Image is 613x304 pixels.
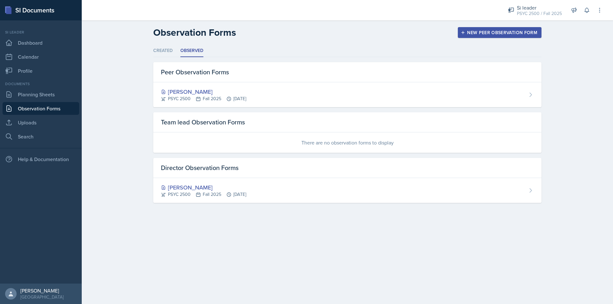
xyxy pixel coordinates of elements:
div: Director Observation Forms [153,158,541,178]
div: Documents [3,81,79,87]
li: Observed [180,45,203,57]
a: Observation Forms [3,102,79,115]
a: Uploads [3,116,79,129]
div: Si leader [517,4,562,11]
div: Team lead Observation Forms [153,112,541,132]
a: Search [3,130,79,143]
div: Help & Documentation [3,153,79,166]
button: New Peer Observation Form [458,27,541,38]
div: [PERSON_NAME] [161,183,246,192]
div: PSYC 2500 / Fall 2025 [517,10,562,17]
a: [PERSON_NAME] PSYC 2500Fall 2025[DATE] [153,178,541,203]
a: Dashboard [3,36,79,49]
div: Peer Observation Forms [153,62,541,82]
div: [PERSON_NAME] [20,287,64,294]
a: [PERSON_NAME] PSYC 2500Fall 2025[DATE] [153,82,541,107]
h2: Observation Forms [153,27,236,38]
div: PSYC 2500 Fall 2025 [DATE] [161,191,246,198]
a: Planning Sheets [3,88,79,101]
div: PSYC 2500 Fall 2025 [DATE] [161,95,246,102]
div: Si leader [3,29,79,35]
div: New Peer Observation Form [462,30,537,35]
div: [GEOGRAPHIC_DATA] [20,294,64,300]
li: Created [153,45,173,57]
a: Profile [3,64,79,77]
div: [PERSON_NAME] [161,87,246,96]
div: There are no observation forms to display [153,132,541,153]
a: Calendar [3,50,79,63]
